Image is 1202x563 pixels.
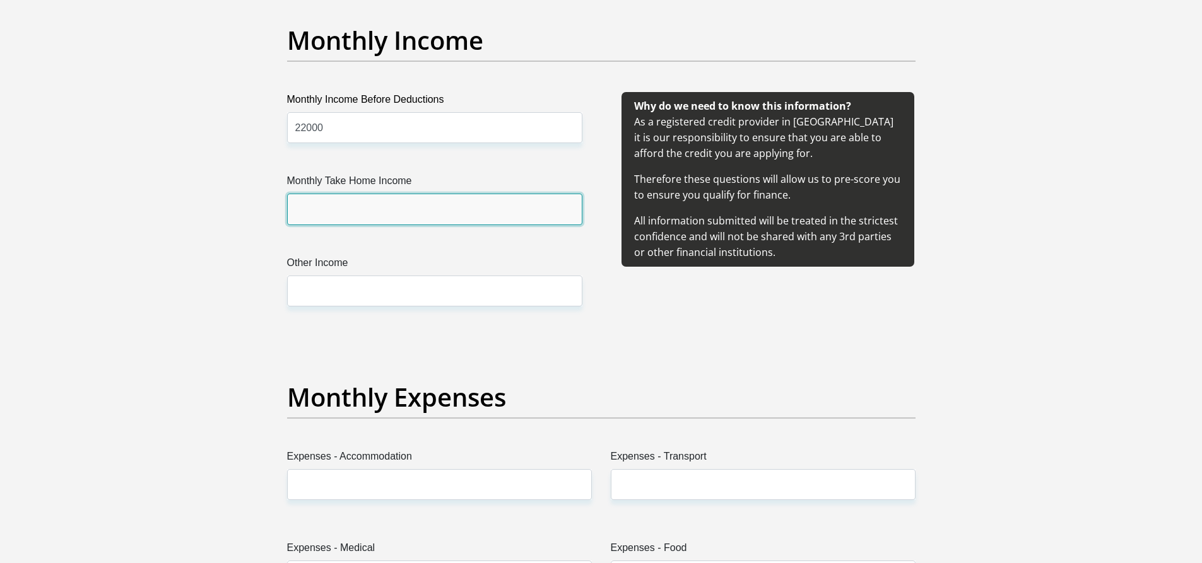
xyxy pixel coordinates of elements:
[287,194,582,224] input: Monthly Take Home Income
[287,540,592,560] label: Expenses - Medical
[287,92,582,112] label: Monthly Income Before Deductions
[287,382,916,412] h2: Monthly Expenses
[611,449,916,469] label: Expenses - Transport
[287,173,582,194] label: Monthly Take Home Income
[287,112,582,143] input: Monthly Income Before Deductions
[611,540,916,560] label: Expenses - Food
[287,449,592,469] label: Expenses - Accommodation
[287,276,582,306] input: Other Income
[287,469,592,500] input: Expenses - Accommodation
[634,99,851,113] b: Why do we need to know this information?
[287,255,582,276] label: Other Income
[287,25,916,55] h2: Monthly Income
[634,99,900,259] span: As a registered credit provider in [GEOGRAPHIC_DATA] it is our responsibility to ensure that you ...
[611,469,916,500] input: Expenses - Transport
